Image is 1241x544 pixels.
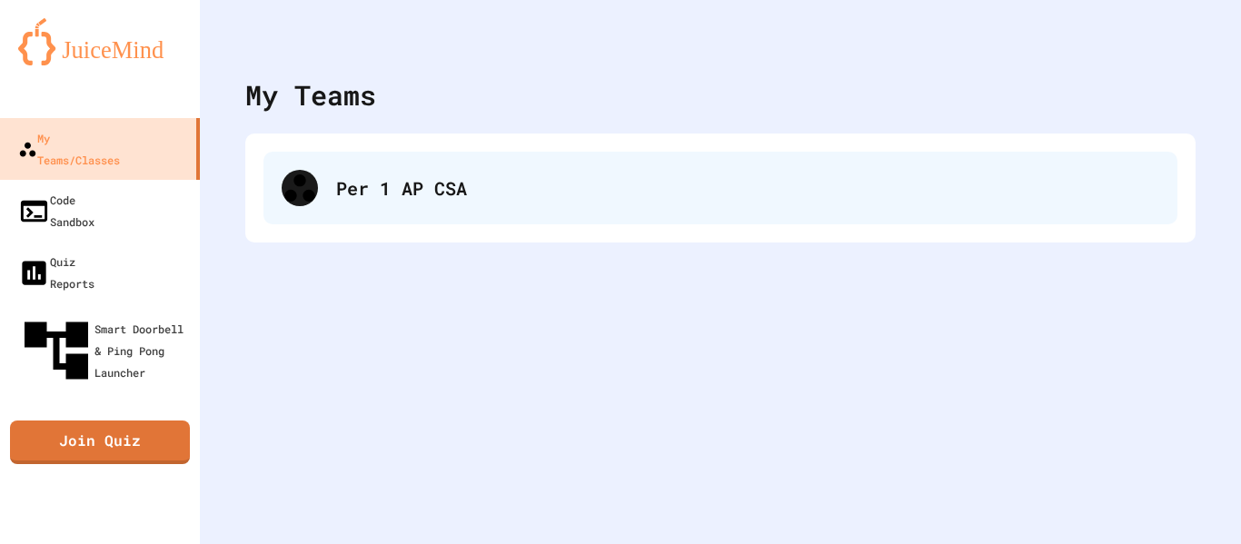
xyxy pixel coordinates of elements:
img: logo-orange.svg [18,18,182,65]
div: Code Sandbox [18,189,94,232]
a: Join Quiz [10,420,190,464]
div: Per 1 AP CSA [263,152,1177,224]
div: Per 1 AP CSA [336,174,1159,202]
div: My Teams/Classes [18,127,120,171]
div: My Teams [245,74,376,115]
div: Quiz Reports [18,251,94,294]
div: Smart Doorbell & Ping Pong Launcher [18,312,193,389]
